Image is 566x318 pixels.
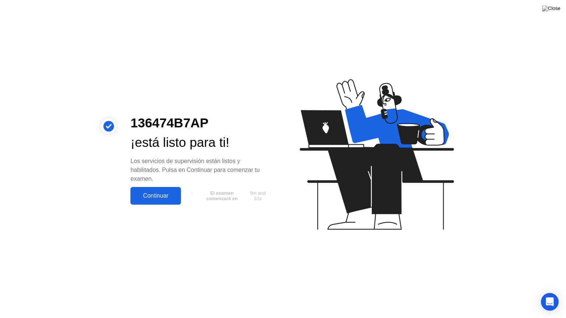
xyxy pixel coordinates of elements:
button: El examen comenzará en9m and 51s [185,189,271,203]
img: Close [542,6,560,11]
div: ¡está listo para ti! [130,133,271,152]
div: Open Intercom Messenger [541,293,559,311]
span: 9m and 51s [247,190,269,201]
div: 136474B7AP [130,113,271,133]
button: Continuar [130,187,181,205]
div: Los servicios de supervisión están listos y habilitados. Pulsa en Continuar para comenzar tu examen. [130,157,271,183]
div: Continuar [133,192,179,199]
